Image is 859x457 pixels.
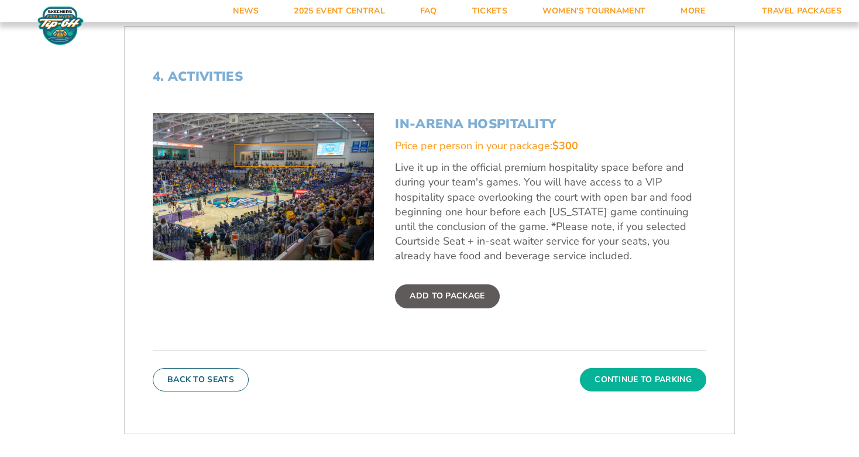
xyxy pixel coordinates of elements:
[153,69,706,84] h2: 4. Activities
[395,160,706,263] p: Live it up in the official premium hospitality space before and during your team's games. You wil...
[395,139,706,153] div: Price per person in your package:
[395,284,499,308] label: Add To Package
[153,368,249,391] button: Back To Seats
[580,368,706,391] button: Continue To Parking
[35,6,86,46] img: Fort Myers Tip-Off
[153,113,374,260] img: In-Arena Hospitality
[395,116,706,132] h3: In-Arena Hospitality
[552,139,578,153] span: $300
